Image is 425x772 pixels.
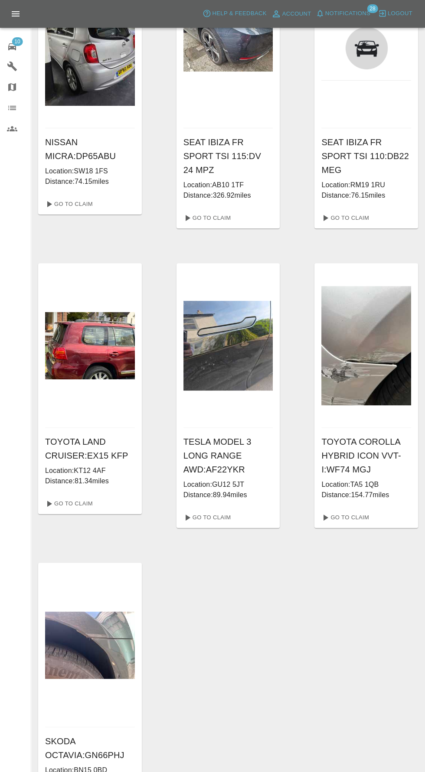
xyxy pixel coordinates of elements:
p: Location: TA5 1QB [321,479,411,490]
span: Help & Feedback [212,9,266,19]
p: Distance: 74.15 miles [45,176,135,187]
h6: TOYOTA LAND CRUISER : EX15 KFP [45,435,135,463]
h6: SEAT IBIZA FR SPORT TSI 115 : DV 24 MPZ [183,135,273,177]
a: Go To Claim [318,211,371,225]
span: Notifications [325,9,370,19]
button: Notifications [314,7,373,20]
p: Distance: 326.92 miles [183,190,273,201]
p: Location: GU12 5JT [183,479,273,490]
p: Distance: 81.34 miles [45,476,135,486]
a: Go To Claim [180,511,233,524]
p: Location: SW18 1FS [45,166,135,176]
span: Account [282,9,311,19]
a: Account [269,7,314,21]
h6: SEAT IBIZA FR SPORT TSI 110 : DB22 MEG [321,135,411,177]
button: Open drawer [5,3,26,24]
p: Location: AB10 1TF [183,180,273,190]
a: Go To Claim [42,197,95,211]
p: Distance: 154.77 miles [321,490,411,500]
h6: TOYOTA COROLLA HYBRID ICON VVT-I : WF74 MGJ [321,435,411,476]
h6: TESLA MODEL 3 LONG RANGE AWD : AF22YKR [183,435,273,476]
p: Location: KT12 4AF [45,466,135,476]
p: Distance: 89.94 miles [183,490,273,500]
span: 28 [367,4,378,13]
span: Logout [388,9,412,19]
a: Go To Claim [42,497,95,511]
button: Logout [376,7,415,20]
a: Go To Claim [318,511,371,524]
h6: SKODA OCTAVIA : GN66PHJ [45,734,135,762]
p: Location: RM19 1RU [321,180,411,190]
p: Distance: 76.15 miles [321,190,411,201]
button: Help & Feedback [200,7,268,20]
h6: NISSAN MICRA : DP65ABU [45,135,135,163]
span: 10 [12,37,23,46]
a: Go To Claim [180,211,233,225]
